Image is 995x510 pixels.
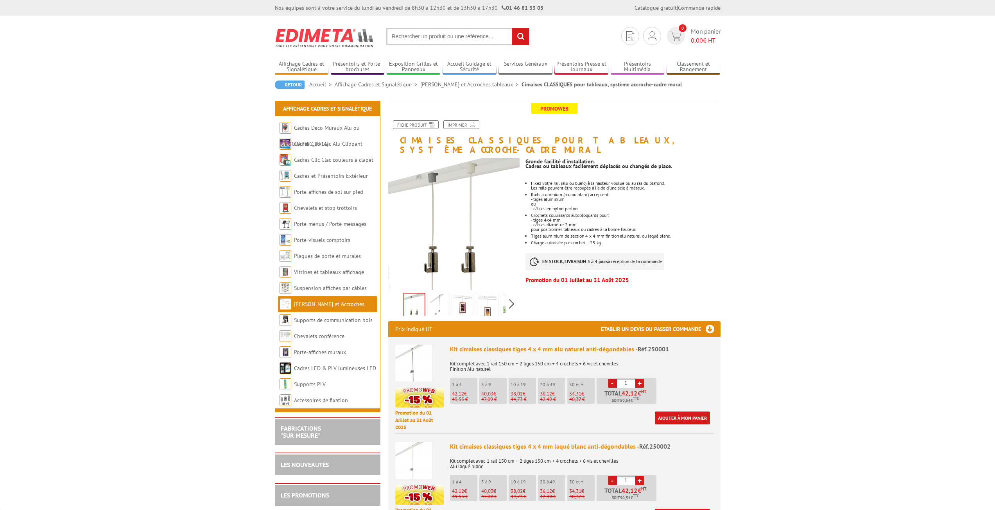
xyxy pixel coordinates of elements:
a: Porte-affiches muraux [294,349,346,356]
img: Porte-affiches muraux [280,346,291,358]
a: Accueil Guidage et Sécurité [443,61,497,73]
img: devis rapide [626,31,634,41]
p: ou [531,202,720,206]
span: 42,12 [622,487,638,494]
div: Kit cimaises classiques tiges 4 x 4 mm alu naturel anti-dégondables - [450,345,714,354]
strong: EN STOCK, LIVRAISON 3 à 4 jours [542,258,608,264]
p: - câbles diamètre 2 mm [531,222,720,227]
a: Cadres Deco Muraux Alu ou [GEOGRAPHIC_DATA] [280,124,360,147]
a: Plaques de porte et murales [294,252,361,259]
img: Edimeta [275,23,375,52]
img: Accessoires de fixation [280,394,291,406]
p: 49,55 € [452,397,477,402]
p: Cadres ou tableaux facilement déplacés ou changés de place. [525,164,720,168]
span: 0,00 [691,36,703,44]
a: Affichage Cadres et Signalétique [283,105,372,112]
a: Porte-affiches de sol sur pied [294,188,363,195]
span: Mon panier [691,27,721,45]
p: Grande facilité d’installation. [525,159,720,164]
p: 10 à 19 [511,479,536,485]
a: Ajouter à mon panier [655,412,710,424]
a: Fiche produit [393,120,439,129]
span: 0 [679,24,687,32]
img: promotion [395,485,444,505]
span: € HT [691,36,721,45]
p: € [540,391,565,397]
a: Accueil [309,81,335,88]
span: 42,12 [452,488,464,494]
a: - [608,379,617,388]
a: Cadres LED & PLV lumineuses LED [294,365,376,372]
img: Supports PLV [280,378,291,390]
a: Catalogue gratuit [635,4,677,11]
input: Rechercher un produit ou une référence... [386,28,529,45]
p: 44,73 € [511,494,536,499]
img: Plaques de porte et murales [280,250,291,262]
img: devis rapide [670,32,681,41]
img: cimaises_classiques_pour_tableaux_systeme_accroche_cadre_250001_4bis.jpg [478,294,497,319]
sup: TTC [633,396,639,401]
img: Chevalets conférence [280,330,291,342]
p: 49,55 € [452,494,477,499]
p: 42,49 € [540,494,565,499]
a: + [635,379,644,388]
p: 47,09 € [481,494,507,499]
input: rechercher [512,28,529,45]
a: Affichage Cadres et Signalétique [275,61,329,73]
img: Suspension affiches par câbles [280,282,291,294]
p: Kit complet avec 1 rail 150 cm + 2 tiges 150 cm + 4 crochets + 6 vis et chevilles Alu laqué blanc [450,453,714,469]
a: - [608,476,617,485]
p: - tiges 4x4 mm [531,218,720,222]
p: 5 à 9 [481,382,507,387]
a: Supports de communication bois [294,317,373,324]
img: Porte-visuels comptoirs [280,234,291,246]
p: Prix indiqué HT [395,321,432,337]
span: 36,12 [540,390,552,397]
a: Cadres et Présentoirs Extérieur [294,172,368,179]
p: Les rails peuvent être recoupés à l'aide d'une scie à métaux. [531,186,720,190]
p: € [481,391,507,397]
a: Présentoirs Presse et Journaux [554,61,608,73]
div: Nos équipes sont à votre service du lundi au vendredi de 8h30 à 12h30 et de 13h30 à 17h30 [275,4,543,12]
a: Retour [275,81,305,89]
span: 36,12 [540,488,552,494]
p: € [481,489,507,494]
a: Porte-visuels comptoirs [294,236,350,243]
li: Charge autorisée par crochet = 25 kg [531,240,720,245]
a: Chevalets conférence [294,333,344,340]
span: 42,12 [452,390,464,397]
a: Classement et Rangement [667,61,721,73]
span: 34,31 [569,390,581,397]
p: 1 à 4 [452,479,477,485]
span: € [638,487,641,494]
img: Cadres et Présentoirs Extérieur [280,170,291,182]
p: - tiges aluminium [531,197,720,202]
span: 50,54 [620,495,631,501]
img: Vitrines et tableaux affichage [280,266,291,278]
span: 40,03 [481,488,493,494]
img: Porte-affiches de sol sur pied [280,186,291,198]
img: Porte-menus / Porte-messages [280,218,291,230]
img: 250004_250003_kit_cimaise_cable_nylon_perlon.jpg [388,158,520,290]
img: Kit cimaises classiques tiges 4 x 4 mm laqué blanc anti-dégondables [395,442,432,479]
a: devis rapide 0 Mon panier 0,00€ HT [665,27,721,45]
p: € [511,391,536,397]
a: Accessoires de fixation [294,397,348,404]
img: 250014_rail_alu_horizontal_tiges_cables.jpg [502,294,521,319]
li: Tiges aluminium de section 4 x 4 mm finition alu naturel ou laqué blanc. [531,234,720,238]
span: Soit € [612,495,639,501]
p: Crochets coulissants autobloquants pour: [531,213,720,218]
sup: TTC [633,494,639,498]
p: Rails aluminium (alu ou blanc) acceptent: [531,192,720,197]
a: Exposition Grilles et Panneaux [387,61,441,73]
p: Kit complet avec 1 rail 150 cm + 2 tiges 150 cm + 4 crochets + 6 vis et chevilles Finition Alu na... [450,356,714,372]
a: LES PROMOTIONS [281,491,329,499]
p: € [569,489,595,494]
strong: 01 46 81 33 03 [502,4,543,11]
img: devis rapide [648,31,656,41]
a: [PERSON_NAME] et Accroches tableaux [280,301,364,324]
span: € [638,390,641,396]
a: Présentoirs Multimédia [611,61,665,73]
span: Promoweb [531,103,577,114]
span: Réf.250001 [638,345,669,353]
